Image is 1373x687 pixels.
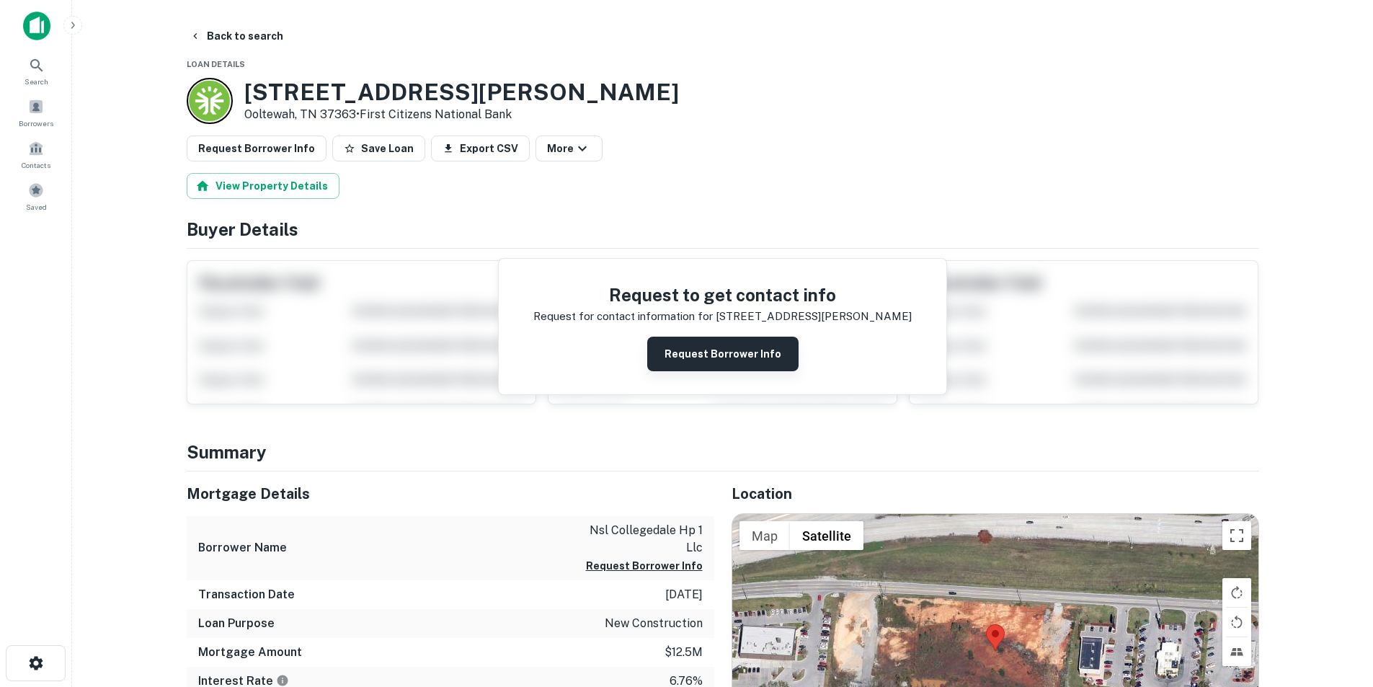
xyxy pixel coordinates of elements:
button: More [536,136,603,161]
p: nsl collegedale hp 1 llc [573,522,703,557]
h5: Location [732,483,1259,505]
button: Request Borrower Info [586,557,703,575]
p: Request for contact information for [533,308,713,325]
a: Contacts [4,135,68,174]
span: Contacts [22,159,50,171]
h6: Mortgage Amount [198,644,302,661]
span: Borrowers [19,118,53,129]
h5: Mortgage Details [187,483,714,505]
h6: Loan Purpose [198,615,275,632]
button: Request Borrower Info [187,136,326,161]
p: $12.5m [665,644,703,661]
button: Rotate map clockwise [1222,578,1251,607]
button: Show satellite imagery [790,521,863,550]
p: [DATE] [665,586,703,603]
p: Ooltewah, TN 37363 • [244,106,679,123]
button: Request Borrower Info [647,337,799,371]
span: Search [25,76,48,87]
h3: [STREET_ADDRESS][PERSON_NAME] [244,79,679,106]
h4: Request to get contact info [533,282,912,308]
button: Toggle fullscreen view [1222,521,1251,550]
button: Save Loan [332,136,425,161]
p: [STREET_ADDRESS][PERSON_NAME] [716,308,912,325]
a: Saved [4,177,68,216]
button: Rotate map counterclockwise [1222,608,1251,637]
h4: Buyer Details [187,216,1259,242]
button: Show street map [739,521,790,550]
a: First Citizens National Bank [360,107,512,121]
p: new construction [605,615,703,632]
button: Tilt map [1222,637,1251,666]
h6: Borrower Name [198,539,287,557]
a: Borrowers [4,93,68,132]
a: Search [4,51,68,90]
img: capitalize-icon.png [23,12,50,40]
span: Loan Details [187,60,245,68]
button: Export CSV [431,136,530,161]
button: Back to search [184,23,289,49]
h6: Transaction Date [198,586,295,603]
iframe: Chat Widget [1301,572,1373,641]
svg: The interest rates displayed on the website are for informational purposes only and may be report... [276,674,289,687]
h4: Summary [187,439,1259,465]
span: Saved [26,201,47,213]
button: View Property Details [187,173,339,199]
